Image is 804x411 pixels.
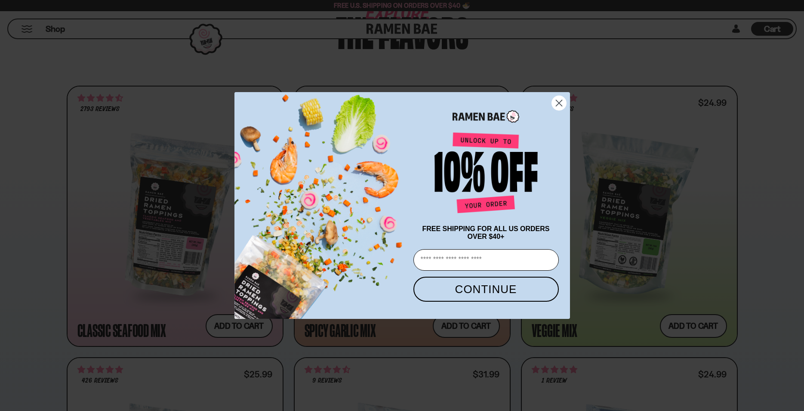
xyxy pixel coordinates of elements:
[551,96,567,111] button: Close dialog
[234,85,410,319] img: ce7035ce-2e49-461c-ae4b-8ade7372f32c.png
[413,277,559,302] button: CONTINUE
[453,109,519,124] img: Ramen Bae Logo
[432,132,540,216] img: Unlock up to 10% off
[422,225,549,240] span: FREE SHIPPING FOR ALL US ORDERS OVER $40+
